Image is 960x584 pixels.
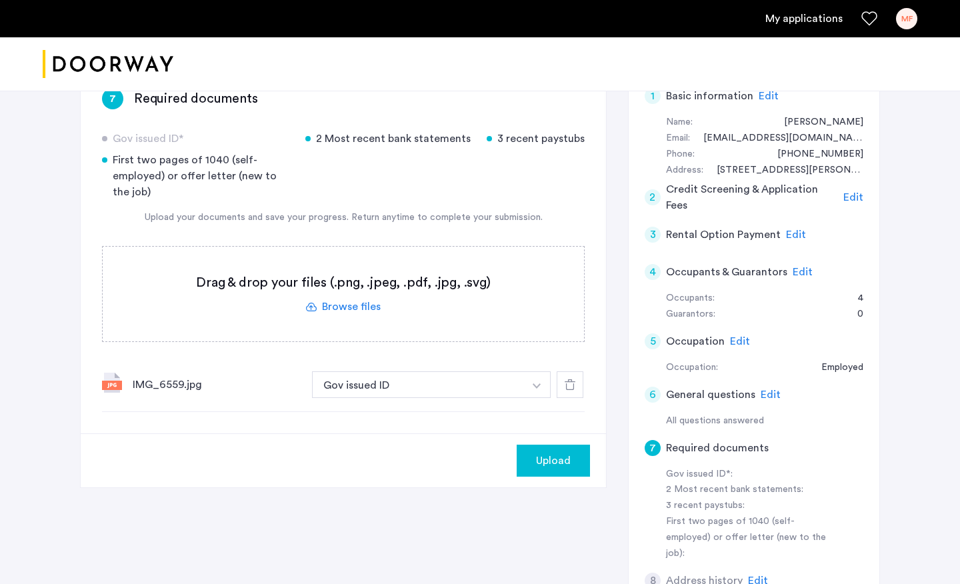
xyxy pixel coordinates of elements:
div: 2 [645,189,661,205]
div: 6 [645,387,661,403]
div: margaretf.543@gmail.com [690,131,863,147]
button: button [523,371,551,398]
div: 0 [844,307,863,323]
img: arrow [533,383,541,389]
div: MF [896,8,917,29]
div: Malgorzata Frankowska [771,115,863,131]
h5: Occupants & Guarantors [666,264,787,280]
a: Cazamio logo [43,39,173,89]
div: Gov issued ID*: [666,467,834,483]
a: My application [765,11,843,27]
div: Occupants: [666,291,715,307]
div: Phone: [666,147,695,163]
h5: Required documents [666,440,769,456]
div: 170 Meserole Street, #1R [703,163,863,179]
div: Guarantors: [666,307,715,323]
h5: Credit Screening & Application Fees [666,181,839,213]
div: All questions answered [666,413,863,429]
h5: Occupation [666,333,725,349]
span: Edit [786,229,806,240]
h5: General questions [666,387,755,403]
div: 3 [645,227,661,243]
span: Edit [761,389,781,400]
span: Edit [843,192,863,203]
div: 4 [845,291,863,307]
div: 2 Most recent bank statements [305,131,471,147]
button: button [312,371,524,398]
span: Edit [793,267,813,277]
div: Name: [666,115,693,131]
div: First two pages of 1040 (self-employed) or offer letter (new to the job) [102,152,289,200]
span: Edit [730,336,750,347]
div: Email: [666,131,690,147]
div: Address: [666,163,703,179]
div: Upload your documents and save your progress. Return anytime to complete your submission. [102,211,585,225]
h3: Required documents [134,89,257,108]
div: +16313102569 [764,147,863,163]
div: 4 [645,264,661,280]
h5: Rental Option Payment [666,227,781,243]
div: 3 recent paystubs [487,131,585,147]
button: button [517,445,590,477]
div: IMG_6559.jpg [133,377,301,393]
div: Employed [808,360,863,376]
div: Occupation: [666,360,718,376]
h5: Basic information [666,88,753,104]
a: Favorites [861,11,877,27]
div: Gov issued ID* [102,131,289,147]
div: 2 Most recent bank statements: [666,482,834,498]
div: 5 [645,333,661,349]
div: 7 [645,440,661,456]
span: Upload [536,453,571,469]
img: logo [43,39,173,89]
div: 1 [645,88,661,104]
img: file [102,373,122,393]
span: Edit [759,91,779,101]
div: 3 recent paystubs: [666,498,834,514]
div: First two pages of 1040 (self-employed) or offer letter (new to the job): [666,514,834,562]
div: 7 [102,88,123,109]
